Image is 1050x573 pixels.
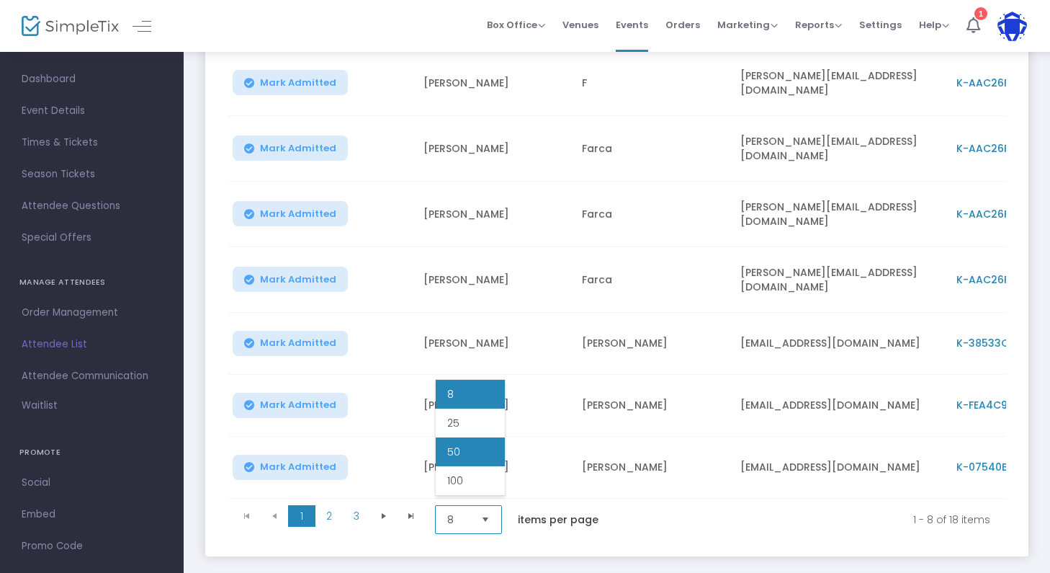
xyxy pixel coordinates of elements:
[487,18,545,32] span: Box Office
[573,116,732,182] td: Farca
[717,18,778,32] span: Marketing
[732,437,948,499] td: [EMAIL_ADDRESS][DOMAIN_NAME]
[233,136,348,161] button: Mark Admitted
[795,18,842,32] span: Reports
[447,512,470,527] span: 8
[288,505,315,527] span: Page 1
[22,165,162,184] span: Season Tickets
[19,268,164,297] h4: MANAGE ATTENDEES
[956,336,1033,350] span: K-38533CDE-7
[260,399,336,411] span: Mark Admitted
[573,375,732,437] td: [PERSON_NAME]
[447,474,463,488] span: 100
[233,70,348,95] button: Mark Admitted
[260,208,336,220] span: Mark Admitted
[415,313,573,375] td: [PERSON_NAME]
[260,77,336,89] span: Mark Admitted
[19,438,164,467] h4: PROMOTE
[415,375,573,437] td: [PERSON_NAME]
[315,505,343,527] span: Page 2
[956,460,1034,474] span: K-07540BD0-8
[956,207,1036,221] span: K-AAC26FBA-D
[370,505,398,527] span: Go to the next page
[629,505,990,534] kendo-pager-info: 1 - 8 of 18 items
[260,274,336,285] span: Mark Admitted
[260,143,336,154] span: Mark Admitted
[22,102,162,120] span: Event Details
[233,201,348,226] button: Mark Admitted
[956,76,1036,90] span: K-AAC26FBA-D
[378,510,390,522] span: Go to the next page
[22,133,162,152] span: Times & Tickets
[233,331,348,356] button: Mark Admitted
[573,313,732,375] td: [PERSON_NAME]
[616,6,648,43] span: Events
[573,182,732,247] td: Farca
[22,399,58,413] span: Waitlist
[447,416,459,430] span: 25
[665,6,700,43] span: Orders
[573,50,732,116] td: F
[415,50,573,116] td: [PERSON_NAME]
[974,7,987,20] div: 1
[415,116,573,182] td: [PERSON_NAME]
[475,506,495,533] button: Select
[859,6,902,43] span: Settings
[562,6,598,43] span: Venues
[233,267,348,292] button: Mark Admitted
[415,247,573,313] td: [PERSON_NAME]
[919,18,949,32] span: Help
[22,537,162,556] span: Promo Code
[415,437,573,499] td: [PERSON_NAME]
[956,141,1036,156] span: K-AAC26FBA-D
[732,375,948,437] td: [EMAIL_ADDRESS][DOMAIN_NAME]
[732,182,948,247] td: [PERSON_NAME][EMAIL_ADDRESS][DOMAIN_NAME]
[233,393,348,418] button: Mark Admitted
[405,510,417,522] span: Go to the last page
[22,367,162,386] span: Attendee Communication
[573,247,732,313] td: Farca
[22,70,162,89] span: Dashboard
[22,303,162,322] span: Order Management
[233,455,348,480] button: Mark Admitted
[732,247,948,313] td: [PERSON_NAME][EMAIL_ADDRESS][DOMAIN_NAME]
[22,197,162,216] span: Attendee Questions
[343,505,370,527] span: Page 3
[447,387,454,401] span: 8
[573,437,732,499] td: [PERSON_NAME]
[260,337,336,349] span: Mark Admitted
[956,272,1036,287] span: K-AAC26FBA-D
[732,313,948,375] td: [EMAIL_ADDRESS][DOMAIN_NAME]
[398,505,425,527] span: Go to the last page
[22,474,162,492] span: Social
[447,445,460,459] span: 50
[22,505,162,524] span: Embed
[415,182,573,247] td: [PERSON_NAME]
[732,116,948,182] td: [PERSON_NAME][EMAIL_ADDRESS][DOMAIN_NAME]
[518,512,598,527] label: items per page
[22,335,162,354] span: Attendee List
[260,461,336,473] span: Mark Admitted
[22,228,162,247] span: Special Offers
[956,398,1030,412] span: K-FEA4C917-9
[732,50,948,116] td: [PERSON_NAME][EMAIL_ADDRESS][DOMAIN_NAME]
